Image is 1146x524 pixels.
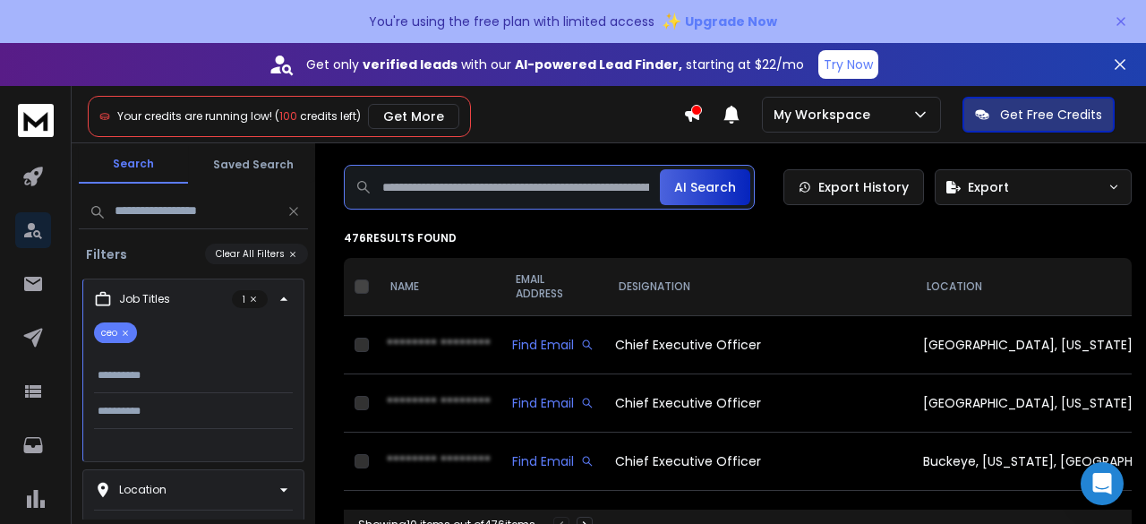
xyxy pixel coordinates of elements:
td: Chief Executive Officer [604,374,912,433]
span: Your credits are running low! [117,108,272,124]
span: ✨ [662,9,681,34]
div: Open Intercom Messenger [1081,462,1124,505]
p: You're using the free plan with limited access [369,13,654,30]
p: ceo [94,322,137,343]
span: Export [968,178,1009,196]
th: DESIGNATION [604,258,912,316]
span: Upgrade Now [685,13,777,30]
img: logo [18,104,54,137]
p: Job Titles [119,292,170,306]
p: 1 [232,290,268,308]
a: Export History [783,169,924,205]
p: 476 results found [344,231,1132,245]
h3: Filters [79,245,134,263]
p: Location [119,483,167,497]
span: ( credits left) [275,108,361,124]
th: NAME [376,258,501,316]
button: ✨Upgrade Now [662,4,777,39]
button: Saved Search [199,147,308,183]
button: Get Free Credits [962,97,1115,133]
button: AI Search [660,169,750,205]
div: Find Email [512,394,594,412]
p: Get Free Credits [1000,106,1102,124]
th: EMAIL ADDRESS [501,258,604,316]
button: Clear All Filters [205,244,308,264]
td: Chief Executive Officer [604,316,912,374]
p: My Workspace [774,106,877,124]
span: 100 [279,108,297,124]
div: Find Email [512,336,594,354]
button: Try Now [818,50,878,79]
p: Get only with our starting at $22/mo [306,56,804,73]
td: Chief Executive Officer [604,433,912,491]
strong: verified leads [363,56,458,73]
div: Find Email [512,452,594,470]
strong: AI-powered Lead Finder, [515,56,682,73]
button: Search [79,146,188,184]
button: Get More [368,104,459,129]
p: Try Now [824,56,873,73]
